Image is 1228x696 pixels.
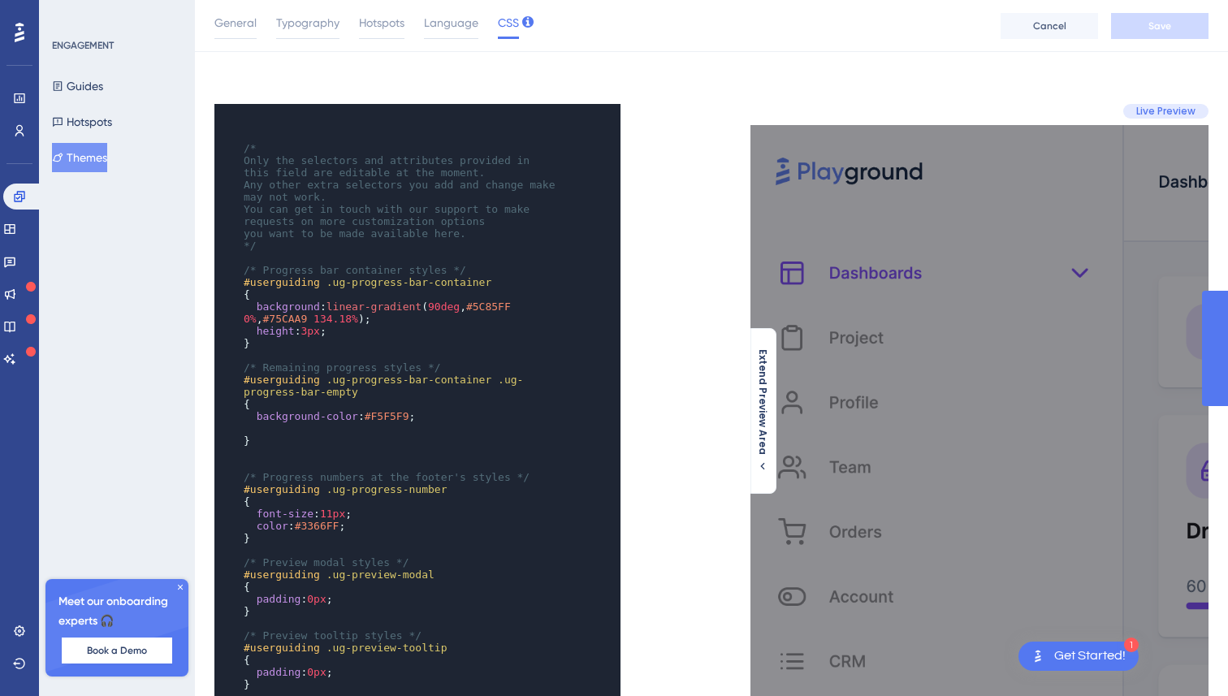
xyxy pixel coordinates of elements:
[1033,19,1066,32] span: Cancel
[257,593,301,605] span: padding
[52,39,114,52] div: ENGAGEMENT
[244,471,530,483] span: /* Progress numbers at the footer's styles */
[244,434,250,447] span: }
[62,638,172,664] button: Book a Demo
[257,325,295,337] span: height
[244,410,415,422] span: : ;
[214,13,257,32] span: General
[244,520,345,532] span: : ;
[1054,647,1126,665] div: Get Started!
[244,374,523,398] span: .ug-progress-bar-empty
[244,227,466,240] span: you want to be made available here.
[244,666,333,678] span: : ;
[326,276,492,288] span: .ug-progress-bar-container
[307,593,326,605] span: 0px
[244,642,320,654] span: #userguiding
[244,605,250,617] span: }
[244,276,320,288] span: #userguiding
[1136,105,1196,118] span: Live Preview
[257,410,358,422] span: background-color
[52,107,112,136] button: Hotspots
[313,313,358,325] span: 134.18%
[424,13,478,32] span: Language
[750,349,776,473] button: Extend Preview Area
[58,592,175,631] span: Meet our onboarding experts 🎧
[244,508,352,520] span: : ;
[257,520,288,532] span: color
[1001,13,1098,39] button: Cancel
[466,300,511,313] span: #5C85FF
[244,629,422,642] span: /* Preview tooltip styles */
[301,325,319,337] span: 3px
[1018,642,1139,671] div: Open Get Started! checklist, remaining modules: 1
[1160,632,1209,681] iframe: UserGuiding AI Assistant Launcher
[244,300,517,325] span: : ( , , );
[1111,13,1209,39] button: Save
[52,71,103,101] button: Guides
[320,508,345,520] span: 11px
[244,654,250,666] span: {
[244,398,250,410] span: {
[257,666,301,678] span: padding
[244,203,536,227] span: You can get in touch with our support to make requests on more customization options
[1124,638,1139,652] div: 1
[244,374,320,386] span: #userguiding
[87,644,147,657] span: Book a Demo
[365,410,409,422] span: #F5F5F9
[295,520,339,532] span: #3366FF
[244,593,333,605] span: : ;
[244,581,250,593] span: {
[1148,19,1171,32] span: Save
[244,532,250,544] span: }
[262,313,307,325] span: #75CAA9
[326,300,422,313] span: linear-gradient
[498,13,519,32] span: CSS
[428,300,460,313] span: 90deg
[1028,646,1048,666] img: launcher-image-alternative-text
[52,143,107,172] button: Themes
[257,508,313,520] span: font-size
[244,313,257,325] span: 0%
[244,361,441,374] span: /* Remaining progress styles */
[326,483,448,495] span: .ug-progress-number
[244,288,250,300] span: {
[244,179,561,203] span: Any other extra selectors you add and change make may not work.
[307,666,326,678] span: 0px
[244,264,466,276] span: /* Progress bar container styles */
[244,495,250,508] span: {
[244,556,409,568] span: /* Preview modal styles */
[257,300,320,313] span: background
[244,678,250,690] span: }
[326,374,492,386] span: .ug-progress-bar-container
[244,568,320,581] span: #userguiding
[359,13,404,32] span: Hotspots
[276,13,339,32] span: Typography
[326,642,448,654] span: .ug-preview-tooltip
[244,325,326,337] span: : ;
[326,568,435,581] span: .ug-preview-modal
[244,483,320,495] span: #userguiding
[244,337,250,349] span: }
[244,154,536,179] span: Only the selectors and attributes provided in this field are editable at the moment.
[756,349,769,455] span: Extend Preview Area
